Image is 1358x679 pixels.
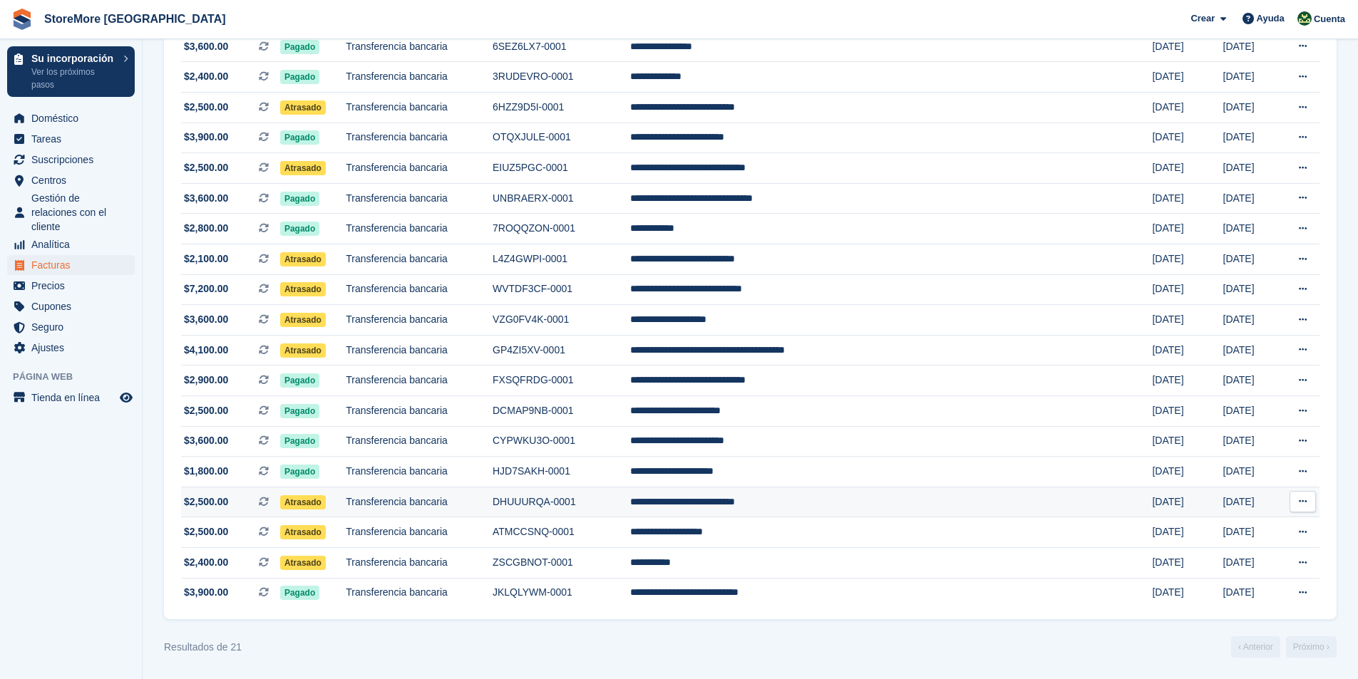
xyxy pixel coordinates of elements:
td: EIUZ5PGC-0001 [493,153,630,184]
span: $2,500.00 [184,100,228,115]
td: 7ROQQZON-0001 [493,214,630,244]
td: [DATE] [1223,62,1277,93]
p: Su incorporación [31,53,116,63]
a: menu [7,255,135,275]
td: WVTDF3CF-0001 [493,274,630,305]
span: Tienda en línea [31,388,117,408]
span: Atrasado [280,313,326,327]
td: CYPWKU3O-0001 [493,426,630,457]
td: [DATE] [1223,183,1277,214]
td: [DATE] [1223,335,1277,366]
span: Crear [1190,11,1215,26]
td: [DATE] [1152,93,1223,123]
td: [DATE] [1223,123,1277,153]
td: [DATE] [1152,274,1223,305]
td: DCMAP9NB-0001 [493,396,630,427]
td: Transferencia bancaria [346,214,493,244]
td: Transferencia bancaria [346,153,493,184]
td: Transferencia bancaria [346,274,493,305]
a: menu [7,317,135,337]
span: Pagado [280,40,319,54]
span: Atrasado [280,525,326,539]
td: ZSCGBNOT-0001 [493,547,630,578]
td: [DATE] [1152,517,1223,548]
td: [DATE] [1223,93,1277,123]
span: Analítica [31,234,117,254]
td: [DATE] [1223,153,1277,184]
span: $2,500.00 [184,160,228,175]
td: [DATE] [1223,426,1277,457]
span: $2,500.00 [184,403,228,418]
td: HJD7SAKH-0001 [493,457,630,487]
td: [DATE] [1152,335,1223,366]
span: $4,100.00 [184,343,228,358]
span: Cupones [31,296,117,316]
span: Pagado [280,70,319,84]
td: FXSQFRDG-0001 [493,366,630,396]
td: [DATE] [1223,547,1277,578]
a: menú [7,388,135,408]
td: Transferencia bancaria [346,93,493,123]
td: [DATE] [1152,62,1223,93]
nav: Page [1228,636,1339,658]
td: [DATE] [1152,547,1223,578]
a: StoreMore [GEOGRAPHIC_DATA] [38,7,232,31]
td: [DATE] [1152,487,1223,517]
td: Transferencia bancaria [346,31,493,62]
span: $3,900.00 [184,585,228,600]
a: menu [7,338,135,358]
span: $3,600.00 [184,39,228,54]
a: menu [7,234,135,254]
span: Pagado [280,465,319,479]
a: menu [7,108,135,128]
span: Ayuda [1257,11,1285,26]
span: $3,900.00 [184,130,228,145]
td: [DATE] [1223,487,1277,517]
a: menu [7,296,135,316]
td: [DATE] [1152,244,1223,275]
td: [DATE] [1223,578,1277,608]
td: Transferencia bancaria [346,244,493,275]
span: Pagado [280,130,319,145]
span: Pagado [280,222,319,236]
span: Doméstico [31,108,117,128]
span: $2,500.00 [184,494,228,509]
span: Precios [31,276,117,296]
span: $3,600.00 [184,312,228,327]
td: Transferencia bancaria [346,457,493,487]
td: Transferencia bancaria [346,366,493,396]
span: Atrasado [280,100,326,115]
span: Facturas [31,255,117,275]
span: Pagado [280,434,319,448]
td: Transferencia bancaria [346,62,493,93]
td: Transferencia bancaria [346,183,493,214]
span: Cuenta [1314,12,1345,26]
td: L4Z4GWPI-0001 [493,244,630,275]
td: [DATE] [1223,305,1277,336]
span: Gestión de relaciones con el cliente [31,191,117,234]
span: $2,400.00 [184,555,228,570]
td: Transferencia bancaria [346,123,493,153]
span: $7,200.00 [184,281,228,296]
td: Transferencia bancaria [346,305,493,336]
p: Ver los próximos pasos [31,66,116,91]
td: Transferencia bancaria [346,487,493,517]
a: Anterior [1231,636,1280,658]
span: Tareas [31,129,117,149]
span: $2,500.00 [184,524,228,539]
td: [DATE] [1223,214,1277,244]
span: Ajustes [31,338,117,358]
td: [DATE] [1152,426,1223,457]
a: menu [7,150,135,170]
td: [DATE] [1152,123,1223,153]
td: [DATE] [1152,578,1223,608]
td: 6SEZ6LX7-0001 [493,31,630,62]
span: $2,800.00 [184,221,228,236]
td: JKLQLYWM-0001 [493,578,630,608]
td: Transferencia bancaria [346,547,493,578]
td: [DATE] [1223,517,1277,548]
td: UNBRAERX-0001 [493,183,630,214]
td: Transferencia bancaria [346,578,493,608]
td: [DATE] [1152,153,1223,184]
td: [DATE] [1152,214,1223,244]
